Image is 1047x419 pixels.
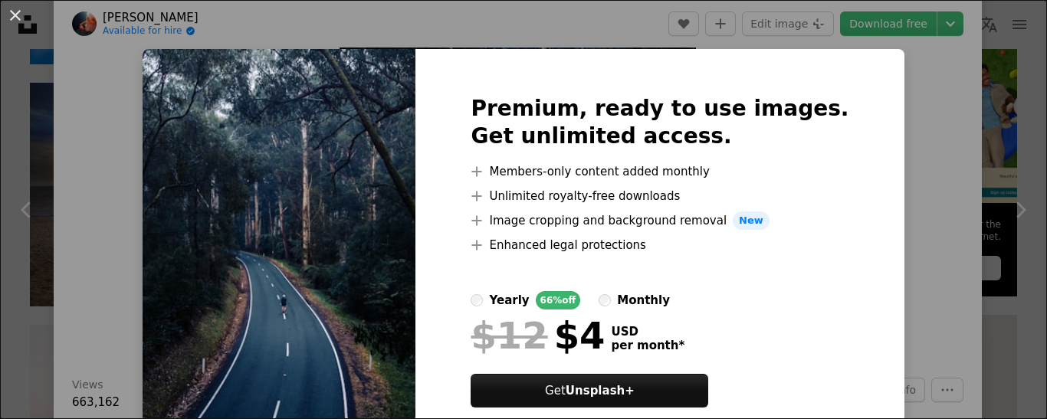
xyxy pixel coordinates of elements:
[733,211,770,230] span: New
[617,291,670,309] div: monthly
[471,187,848,205] li: Unlimited royalty-free downloads
[536,291,581,309] div: 66% off
[566,384,635,398] strong: Unsplash+
[599,294,611,306] input: monthly
[471,374,708,408] button: GetUnsplash+
[611,325,684,339] span: USD
[471,95,848,150] h2: Premium, ready to use images. Get unlimited access.
[471,316,547,355] span: $12
[471,236,848,254] li: Enhanced legal protections
[471,316,605,355] div: $4
[471,294,483,306] input: yearly66%off
[471,211,848,230] li: Image cropping and background removal
[489,291,529,309] div: yearly
[471,162,848,181] li: Members-only content added monthly
[611,339,684,352] span: per month *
